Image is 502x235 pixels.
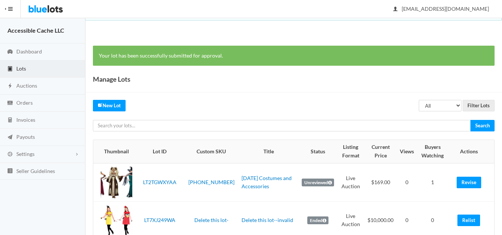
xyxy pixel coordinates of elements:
[337,140,364,163] th: Listing Format
[337,163,364,202] td: Live Auction
[463,100,495,111] input: Filter Lots
[457,215,480,226] a: Relist
[242,175,292,190] a: [DATE] Costumes and Accessories
[299,140,337,163] th: Status
[143,179,176,185] a: LT2TGWXYAA
[16,65,26,72] span: Lots
[6,134,14,141] ion-icon: paper plane
[6,168,14,175] ion-icon: list box
[239,140,299,163] th: Title
[417,140,448,163] th: Buyers Watching
[6,49,14,56] ion-icon: speedometer
[417,163,448,202] td: 1
[188,179,234,185] a: [PHONE_NUMBER]
[144,217,175,223] a: LT7XJ249WA
[448,140,494,163] th: Actions
[364,163,397,202] td: $169.00
[6,100,14,107] ion-icon: cash
[307,216,328,225] label: Ended
[6,117,14,124] ion-icon: calculator
[93,120,471,131] input: Search your lots...
[16,168,55,174] span: Seller Guidelines
[135,140,184,163] th: Lot ID
[99,52,489,60] p: Your lot has been successfully submitted for approval.
[16,48,42,55] span: Dashboard
[392,6,399,13] ion-icon: person
[16,82,37,89] span: Auctions
[93,100,126,111] a: createNew Lot
[16,117,35,123] span: Invoices
[302,179,334,187] label: Unreviewed
[16,151,35,157] span: Settings
[194,217,229,223] a: Delete this lot-
[16,134,35,140] span: Payouts
[457,177,481,188] a: Revise
[6,66,14,73] ion-icon: clipboard
[93,74,130,85] h1: Manage Lots
[98,102,103,107] ion-icon: create
[6,151,14,158] ion-icon: cog
[393,6,489,12] span: [EMAIL_ADDRESS][DOMAIN_NAME]
[7,27,64,34] strong: Accessible Cache LLC
[242,217,293,223] a: Delete this lot--invalid
[16,99,33,106] span: Orders
[397,163,417,202] td: 0
[364,140,397,163] th: Current Price
[6,83,14,90] ion-icon: flash
[93,140,135,163] th: Thumbnail
[470,120,495,131] input: Search
[397,140,417,163] th: Views
[184,140,239,163] th: Custom SKU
